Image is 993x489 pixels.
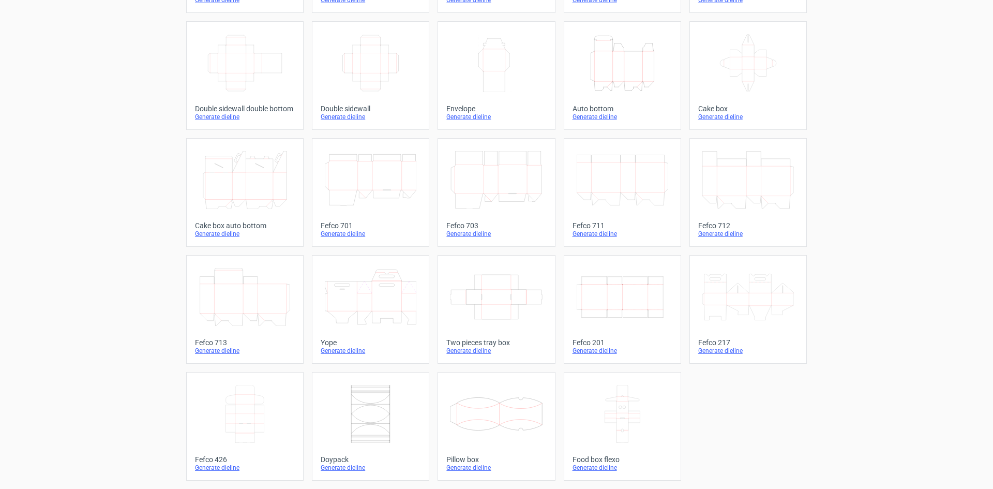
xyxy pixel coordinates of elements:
a: Fefco 217Generate dieline [689,255,807,364]
div: Generate dieline [573,113,672,121]
div: Fefco 201 [573,338,672,347]
div: Fefco 701 [321,221,420,230]
div: Generate dieline [195,347,295,355]
a: Fefco 201Generate dieline [564,255,681,364]
a: YopeGenerate dieline [312,255,429,364]
a: Fefco 703Generate dieline [438,138,555,247]
div: Generate dieline [698,230,798,238]
div: Generate dieline [573,230,672,238]
a: Cake boxGenerate dieline [689,21,807,130]
a: Two pieces tray boxGenerate dieline [438,255,555,364]
a: Fefco 711Generate dieline [564,138,681,247]
div: Generate dieline [446,464,546,472]
div: Fefco 703 [446,221,546,230]
div: Generate dieline [446,113,546,121]
div: Generate dieline [321,464,420,472]
div: Generate dieline [321,230,420,238]
div: Double sidewall double bottom [195,105,295,113]
div: Generate dieline [698,347,798,355]
div: Double sidewall [321,105,420,113]
div: Fefco 711 [573,221,672,230]
div: Generate dieline [321,347,420,355]
div: Generate dieline [195,464,295,472]
div: Two pieces tray box [446,338,546,347]
div: Generate dieline [573,464,672,472]
div: Yope [321,338,420,347]
div: Food box flexo [573,455,672,464]
a: Food box flexoGenerate dieline [564,372,681,481]
div: Generate dieline [321,113,420,121]
div: Cake box auto bottom [195,221,295,230]
div: Generate dieline [446,230,546,238]
div: Pillow box [446,455,546,464]
a: Fefco 713Generate dieline [186,255,304,364]
div: Generate dieline [446,347,546,355]
div: Fefco 426 [195,455,295,464]
a: Fefco 712Generate dieline [689,138,807,247]
div: Generate dieline [698,113,798,121]
div: Doypack [321,455,420,464]
a: Double sidewall double bottomGenerate dieline [186,21,304,130]
a: EnvelopeGenerate dieline [438,21,555,130]
a: Cake box auto bottomGenerate dieline [186,138,304,247]
a: Fefco 426Generate dieline [186,372,304,481]
a: Double sidewallGenerate dieline [312,21,429,130]
div: Fefco 713 [195,338,295,347]
a: Fefco 701Generate dieline [312,138,429,247]
div: Auto bottom [573,105,672,113]
div: Generate dieline [195,113,295,121]
div: Fefco 712 [698,221,798,230]
a: Auto bottomGenerate dieline [564,21,681,130]
div: Fefco 217 [698,338,798,347]
div: Cake box [698,105,798,113]
a: Pillow boxGenerate dieline [438,372,555,481]
div: Generate dieline [573,347,672,355]
div: Generate dieline [195,230,295,238]
a: DoypackGenerate dieline [312,372,429,481]
div: Envelope [446,105,546,113]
